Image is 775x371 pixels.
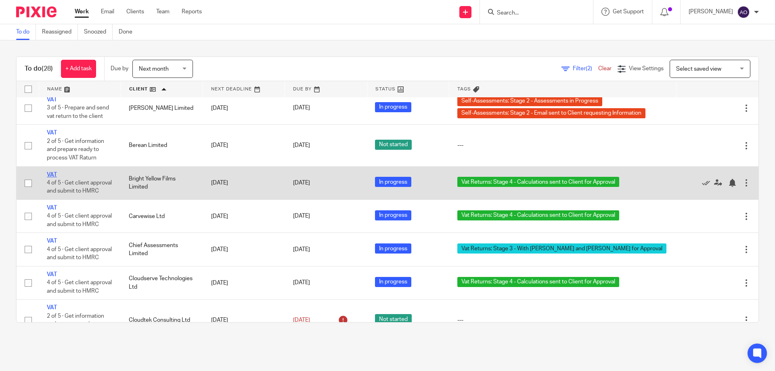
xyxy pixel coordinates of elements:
td: [DATE] [203,125,285,166]
span: 4 of 5 · Get client approval and submit to HMRC [47,247,112,261]
h1: To do [25,65,53,73]
span: Vat Returns: Stage 4 - Calculations sent to Client for Approval [457,210,619,220]
span: 3 of 5 · Prepare and send vat return to the client [47,105,109,119]
td: Berean Limited [121,125,203,166]
span: 4 of 5 · Get client approval and submit to HMRC [47,280,112,294]
p: [PERSON_NAME] [689,8,733,16]
td: [DATE] [203,266,285,299]
span: 4 of 5 · Get client approval and submit to HMRC [47,214,112,228]
span: Not started [375,314,412,324]
td: [DATE] [203,300,285,341]
span: Vat Returns: Stage 4 - Calculations sent to Client for Approval [457,277,619,287]
span: In progress [375,102,411,112]
td: [PERSON_NAME] Limited [121,92,203,125]
a: To do [16,24,36,40]
span: View Settings [629,66,664,71]
td: [DATE] [203,166,285,199]
span: 2 of 5 · Get information and prepare ready to process VAT Raturn [47,138,104,161]
span: Self-Assessments: Stage 2 - Email sent to Client requesting Information [457,108,645,118]
span: Next month [139,66,169,72]
a: Reports [182,8,202,16]
a: Mark as done [702,179,714,187]
span: Tags [457,87,471,91]
a: Email [101,8,114,16]
span: [DATE] [293,280,310,286]
td: Cloudserve Technologies Ltd [121,266,203,299]
a: Clients [126,8,144,16]
img: svg%3E [737,6,750,19]
a: VAT [47,130,57,136]
span: Not started [375,140,412,150]
a: Team [156,8,170,16]
span: In progress [375,210,411,220]
a: Work [75,8,89,16]
span: Self-Assessments: Stage 2 - Assessments in Progress [457,96,602,106]
img: Pixie [16,6,57,17]
span: Filter [573,66,598,71]
span: (28) [42,65,53,72]
div: --- [457,141,668,149]
a: Clear [598,66,612,71]
span: [DATE] [293,247,310,252]
a: Done [119,24,138,40]
span: [DATE] [293,317,310,323]
td: Carvewise Ltd [121,200,203,233]
p: Due by [111,65,128,73]
td: Cloudtek Consulting Ltd [121,300,203,341]
a: VAT [47,272,57,277]
span: [DATE] [293,105,310,111]
span: In progress [375,177,411,187]
span: In progress [375,243,411,254]
span: Vat Returns: Stage 4 - Calculations sent to Client for Approval [457,177,619,187]
a: VAT [47,172,57,178]
span: Vat Returns: Stage 3 - With [PERSON_NAME] and [PERSON_NAME] for Approval [457,243,666,254]
a: + Add task [61,60,96,78]
div: --- [457,316,668,324]
a: Reassigned [42,24,78,40]
a: Snoozed [84,24,113,40]
a: VAT [47,205,57,211]
a: VAT [47,305,57,310]
td: Bright Yellow Films Limited [121,166,203,199]
span: [DATE] [293,143,310,148]
td: [DATE] [203,200,285,233]
span: In progress [375,277,411,287]
span: [DATE] [293,214,310,219]
span: 2 of 5 · Get information and prepare ready to process VAT Raturn [47,313,104,335]
input: Search [496,10,569,17]
span: (2) [586,66,592,71]
td: [DATE] [203,233,285,266]
span: Select saved view [676,66,721,72]
span: [DATE] [293,180,310,186]
a: VAT [47,97,57,103]
a: VAT [47,238,57,244]
td: Chief Assessments Limited [121,233,203,266]
td: [DATE] [203,92,285,125]
span: Get Support [613,9,644,15]
span: 4 of 5 · Get client approval and submit to HMRC [47,180,112,194]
